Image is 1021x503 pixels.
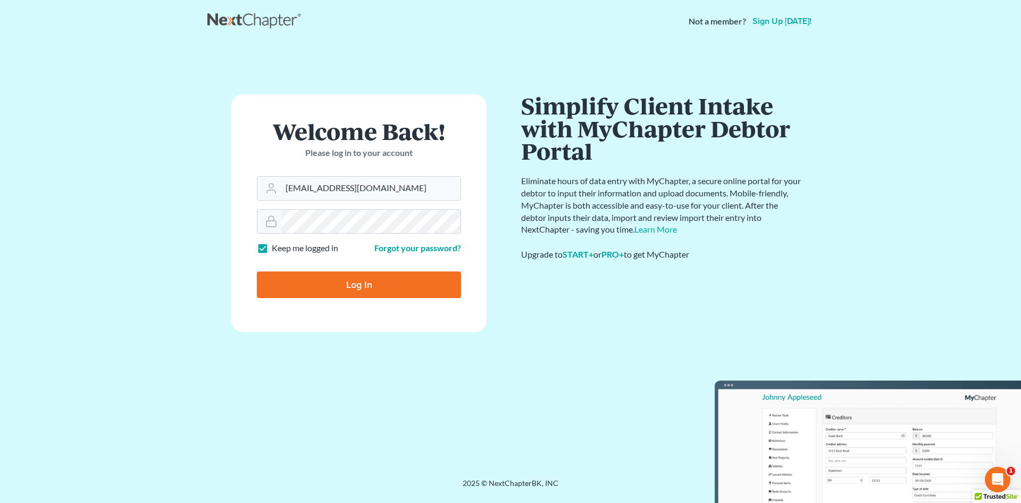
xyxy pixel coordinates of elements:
a: START+ [563,249,593,259]
iframe: Intercom live chat [985,467,1010,492]
span: 1 [1007,467,1015,475]
a: Sign up [DATE]! [750,17,814,26]
h1: Simplify Client Intake with MyChapter Debtor Portal [521,94,803,162]
input: Email Address [281,177,461,200]
a: Forgot your password? [374,243,461,253]
div: Upgrade to or to get MyChapter [521,249,803,261]
p: Eliminate hours of data entry with MyChapter, a secure online portal for your debtor to input the... [521,175,803,236]
p: Please log in to your account [257,147,461,159]
input: Log In [257,271,461,298]
div: 2025 © NextChapterBK, INC [207,478,814,497]
a: Learn More [634,224,677,234]
a: PRO+ [601,249,624,259]
label: Keep me logged in [272,242,338,254]
h1: Welcome Back! [257,120,461,143]
strong: Not a member? [689,15,746,28]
